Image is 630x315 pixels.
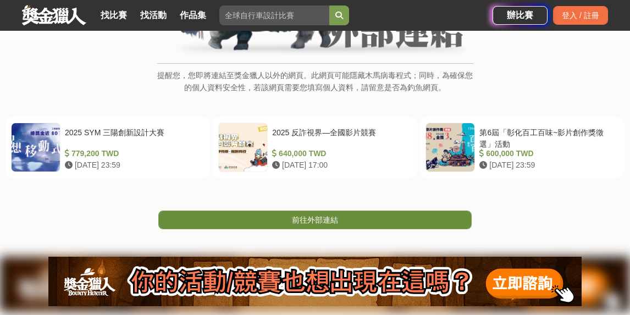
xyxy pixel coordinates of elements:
a: 找活動 [136,8,171,23]
div: 2025 反詐視界—全國影片競賽 [272,127,407,148]
input: 全球自行車設計比賽 [219,5,329,25]
div: [DATE] 23:59 [65,159,200,171]
div: 600,000 TWD [479,148,615,159]
a: 前往外部連結 [158,211,472,229]
div: 2025 SYM 三陽創新設計大賽 [65,127,200,148]
div: 登入 / 註冊 [553,6,608,25]
a: 找比賽 [96,8,131,23]
a: 作品集 [175,8,211,23]
span: 前往外部連結 [292,215,338,224]
div: 640,000 TWD [272,148,407,159]
div: 第6屆「彰化百工百味~影片創作獎徵選」活動 [479,127,615,148]
div: [DATE] 23:59 [479,159,615,171]
a: 2025 反詐視界—全國影片競賽 640,000 TWD [DATE] 17:00 [213,117,417,178]
div: [DATE] 17:00 [272,159,407,171]
a: 辦比賽 [493,6,548,25]
div: 779,200 TWD [65,148,200,159]
a: 2025 SYM 三陽創新設計大賽 779,200 TWD [DATE] 23:59 [5,117,210,178]
img: 905fc34d-8193-4fb2-a793-270a69788fd0.png [48,257,582,306]
a: 第6屆「彰化百工百味~影片創作獎徵選」活動 600,000 TWD [DATE] 23:59 [420,117,625,178]
p: 提醒您，您即將連結至獎金獵人以外的網頁。此網頁可能隱藏木馬病毒程式；同時，為確保您的個人資料安全性，若該網頁需要您填寫個人資料，請留意是否為釣魚網頁。 [157,69,473,105]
